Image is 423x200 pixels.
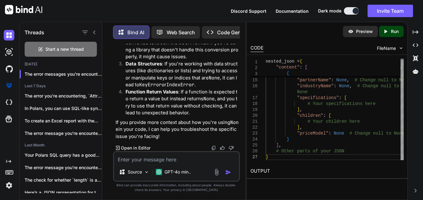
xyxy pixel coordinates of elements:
[368,5,413,17] button: Invite Team
[220,145,225,150] img: like
[339,95,341,100] span: :
[300,107,302,112] span: ,
[334,131,344,136] span: None
[297,107,300,112] span: ]
[25,93,102,99] p: The error you're encountering, `AttributeError: 'str' object...
[347,78,349,83] span: ,
[144,169,149,175] img: Pick Models
[279,143,281,148] span: ,
[126,61,162,67] strong: Data Structures
[297,83,334,88] span: "industryName"
[25,130,102,136] p: The error message you're encountering indicates that...
[4,97,14,108] img: cloudideIcon
[4,64,14,74] img: githubDark
[349,83,352,88] span: ,
[297,131,329,136] span: "priceModel"
[25,177,102,183] p: The check for whether `length` is a...
[356,28,373,35] p: Preview
[5,5,42,14] img: Bind AI
[20,83,102,88] h2: Last 7 Days
[250,119,258,125] div: 21
[287,137,289,142] span: }
[328,131,331,136] span: :
[25,118,102,124] p: To create an Excel report with the...
[348,29,354,34] img: preview
[250,131,258,136] div: 23
[113,183,240,192] p: Bind can provide inaccurate information, including about people. Always double-check its answers....
[250,154,258,160] div: 27
[297,113,323,118] span: "children"
[25,29,44,36] h1: Threads
[297,89,308,94] span: None
[349,131,404,136] span: # Change null to None
[4,80,14,91] img: premium
[231,8,266,14] button: Discord Support
[25,189,102,196] p: Here’s a JSON representation for the `row_number`...
[300,59,302,64] span: {
[250,136,258,142] div: 24
[377,45,396,51] span: FileName
[250,71,258,77] span: 3
[250,107,258,113] div: 19
[276,65,300,70] span: "content"
[250,101,258,107] div: 18
[45,46,84,52] span: Start a new thread
[139,82,162,88] code: KeyError
[276,8,309,14] button: Documentation
[297,125,300,130] span: ]
[250,95,258,101] div: 17
[391,28,399,35] p: Run
[297,78,331,83] span: "partnerName"
[250,142,258,148] div: 25
[166,82,194,88] code: IndexError
[4,47,14,57] img: darkAi-studio
[297,72,308,77] span: None
[126,89,178,95] strong: Function Return Values
[323,113,326,118] span: :
[250,45,264,52] div: CODE
[4,30,14,40] img: darkChat
[126,88,239,117] p: : If a function is expected to return a value but instead returns , and you try to use that retur...
[250,113,258,119] div: 20
[250,125,258,131] div: 22
[121,145,150,151] p: Open in Editor
[225,169,231,175] img: icon
[25,152,102,158] p: Your Polars SQL query has a good...
[127,29,144,36] p: Bind AI
[229,145,234,150] img: dislike
[276,143,278,148] span: ]
[25,164,102,171] p: The error message you're encountering indicates that...
[357,83,399,88] span: # Change null to
[20,62,102,67] h2: [DATE]
[128,169,142,175] p: Source
[344,95,347,100] span: [
[4,180,14,191] img: settings
[250,148,258,154] div: 26
[203,96,215,102] code: None
[126,60,239,88] p: : If you're working with data structures (like dictionaries or lists) and trying to access or man...
[250,59,258,65] span: 1
[276,149,344,154] span: # Other parts of your JSON
[156,169,162,175] img: GPT-4o mini
[116,119,239,133] code: None
[334,83,336,88] span: :
[20,143,102,148] h2: Last Month
[266,155,268,160] span: }
[300,65,302,70] span: :
[250,77,258,83] div: 15
[25,105,102,112] p: In Polars, you can use SQL-like syntax...
[250,65,258,71] span: 2
[250,83,258,89] div: 16
[354,78,409,83] span: # Change null to None
[25,71,102,77] p: The error messages you're encountering i...
[217,29,255,36] p: Code Generator
[328,113,331,118] span: [
[167,29,195,36] p: Web Search
[164,169,191,175] p: GPT-4o min..
[307,119,360,124] span: # Your children here
[266,59,300,64] span: nested_json =
[300,125,302,130] span: ,
[336,78,347,83] span: None
[318,8,341,14] span: Dark mode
